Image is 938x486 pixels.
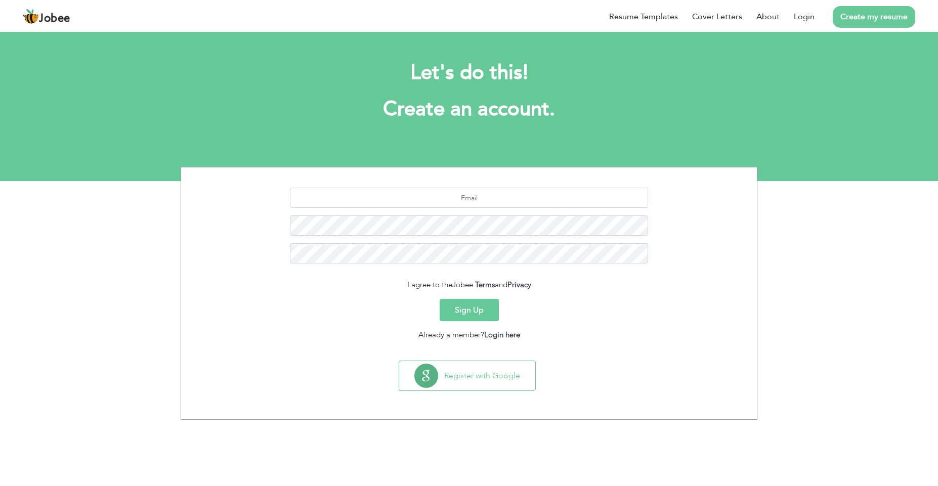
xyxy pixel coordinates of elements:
[507,280,531,290] a: Privacy
[23,9,70,25] a: Jobee
[189,329,749,341] div: Already a member?
[794,11,815,23] a: Login
[756,11,780,23] a: About
[609,11,678,23] a: Resume Templates
[23,9,39,25] img: jobee.io
[399,361,535,390] button: Register with Google
[196,60,742,86] h2: Let's do this!
[484,330,520,340] a: Login here
[452,280,473,290] span: Jobee
[475,280,495,290] a: Terms
[833,6,915,28] a: Create my resume
[189,279,749,291] div: I agree to the and
[692,11,742,23] a: Cover Letters
[196,96,742,122] h1: Create an account.
[440,299,499,321] button: Sign Up
[290,188,649,208] input: Email
[39,13,70,24] span: Jobee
